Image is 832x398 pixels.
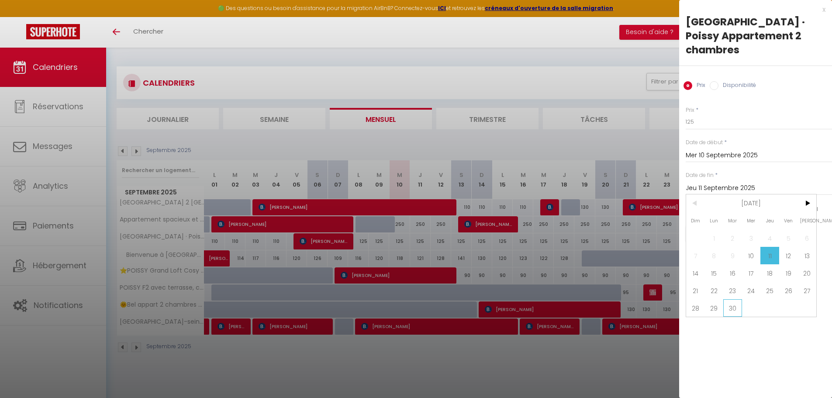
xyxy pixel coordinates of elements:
[692,81,705,91] label: Prix
[7,3,33,30] button: Ouvrir le widget de chat LiveChat
[797,194,816,212] span: >
[723,264,742,282] span: 16
[686,247,705,264] span: 7
[742,264,761,282] span: 17
[797,212,816,229] span: [PERSON_NAME]
[679,4,825,15] div: x
[686,106,694,114] label: Prix
[742,282,761,299] span: 24
[705,282,724,299] span: 22
[686,299,705,317] span: 28
[797,247,816,264] span: 13
[760,264,779,282] span: 18
[686,282,705,299] span: 21
[705,264,724,282] span: 15
[797,229,816,247] span: 6
[686,212,705,229] span: Dim
[705,299,724,317] span: 29
[705,229,724,247] span: 1
[723,282,742,299] span: 23
[779,212,798,229] span: Ven
[779,282,798,299] span: 26
[760,212,779,229] span: Jeu
[705,212,724,229] span: Lun
[686,138,723,147] label: Date de début
[742,212,761,229] span: Mer
[705,247,724,264] span: 8
[760,247,779,264] span: 11
[797,264,816,282] span: 20
[686,264,705,282] span: 14
[779,247,798,264] span: 12
[723,229,742,247] span: 2
[760,282,779,299] span: 25
[718,81,756,91] label: Disponibilité
[686,171,714,180] label: Date de fin
[705,194,798,212] span: [DATE]
[686,15,825,57] div: [GEOGRAPHIC_DATA] · Poissy Appartement 2 chambres
[797,282,816,299] span: 27
[686,194,705,212] span: <
[779,229,798,247] span: 5
[779,264,798,282] span: 19
[723,299,742,317] span: 30
[742,229,761,247] span: 3
[760,229,779,247] span: 4
[742,247,761,264] span: 10
[723,247,742,264] span: 9
[723,212,742,229] span: Mar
